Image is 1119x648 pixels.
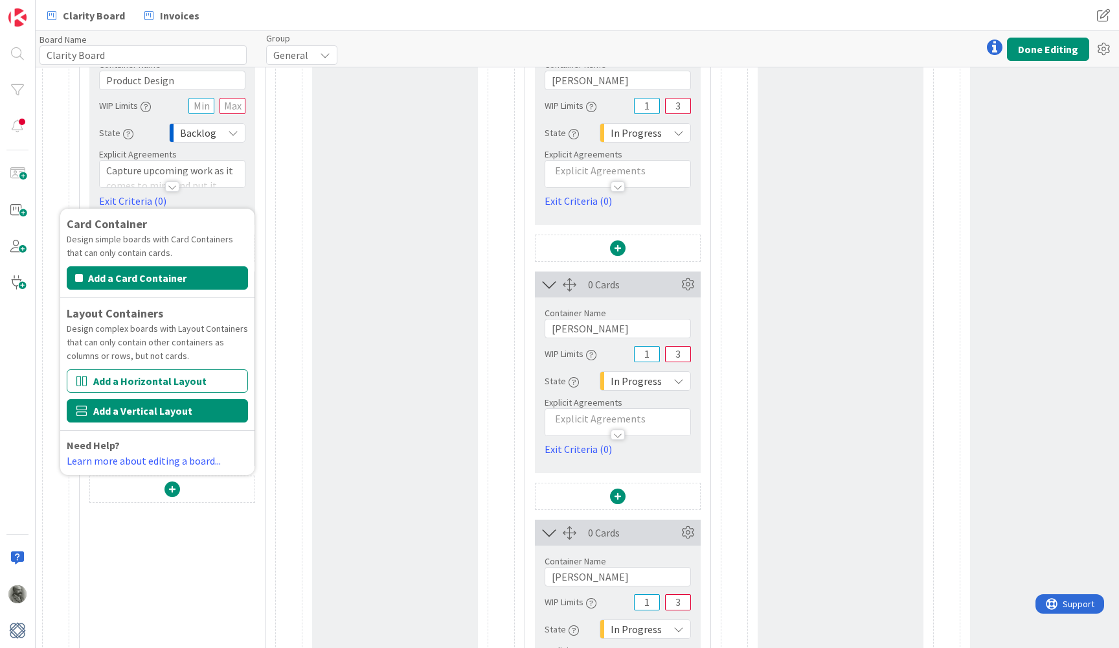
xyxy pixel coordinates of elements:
div: 0 Cards [588,277,678,292]
input: Max [665,346,691,362]
div: Card Container [67,215,248,233]
div: State [99,121,133,145]
div: 0 Cards [588,525,678,540]
span: Explicit Agreements [99,148,177,160]
span: In Progress [611,124,662,142]
input: Add container name... [545,71,691,90]
input: Min [634,98,660,114]
input: Add container name... [545,319,691,338]
input: Min [634,346,660,362]
div: WIP Limits [545,94,596,117]
label: Container Name [545,555,606,567]
span: Invoices [160,8,199,23]
div: WIP Limits [545,342,596,365]
div: Design simple boards with Card Containers that can only contain cards. [67,233,248,260]
label: Container Name [545,307,606,319]
button: Add a Card Container [67,266,248,290]
a: Exit Criteria (0) [545,441,691,457]
label: Board Name [40,34,87,45]
span: In Progress [611,620,662,638]
input: Add container name... [545,567,691,586]
input: Min [634,594,660,610]
input: Max [665,594,691,610]
span: Support [27,2,59,17]
span: Explicit Agreements [545,397,622,408]
a: Exit Criteria (0) [545,193,691,209]
span: Group [266,34,290,43]
a: Invoices [137,4,207,27]
input: Max [220,98,245,114]
b: Need Help? [67,439,120,452]
a: Learn more about editing a board... [67,454,221,467]
img: avatar [8,621,27,640]
button: Add a Horizontal Layout [67,369,248,393]
a: Clarity Board [40,4,133,27]
div: WIP Limits [99,94,151,117]
span: Backlog [180,124,216,142]
button: Done Editing [1007,38,1089,61]
img: Visit kanbanzone.com [8,8,27,27]
span: Explicit Agreements [545,148,622,160]
span: Clarity Board [63,8,125,23]
span: General [273,46,308,64]
a: Exit Criteria (0) [99,193,245,209]
p: Capture upcoming work as it comes to mind and put it here - don't worry about format. [106,163,238,222]
span: In Progress [611,372,662,390]
input: Add container name... [99,71,245,90]
div: State [545,121,579,145]
div: WIP Limits [545,590,596,614]
div: Layout Containers [67,305,248,322]
button: Add a Vertical Layout [67,399,248,422]
div: Design complex boards with Layout Containers that can only contain other containers as columns or... [67,322,248,363]
input: Max [665,98,691,114]
input: Min [188,98,214,114]
div: State [545,618,579,641]
div: State [545,369,579,393]
img: PA [8,585,27,603]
